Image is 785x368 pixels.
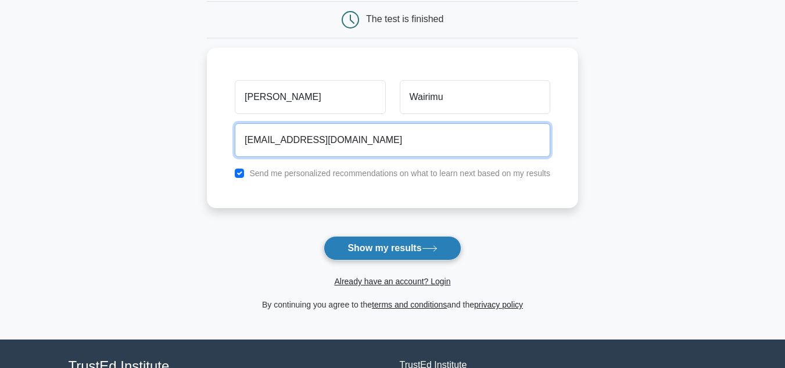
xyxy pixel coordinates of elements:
[249,169,550,178] label: Send me personalized recommendations on what to learn next based on my results
[235,123,550,157] input: Email
[324,236,461,260] button: Show my results
[400,80,550,114] input: Last name
[372,300,447,309] a: terms and conditions
[235,80,385,114] input: First name
[474,300,523,309] a: privacy policy
[366,14,443,24] div: The test is finished
[200,298,585,312] div: By continuing you agree to the and the
[334,277,450,286] a: Already have an account? Login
